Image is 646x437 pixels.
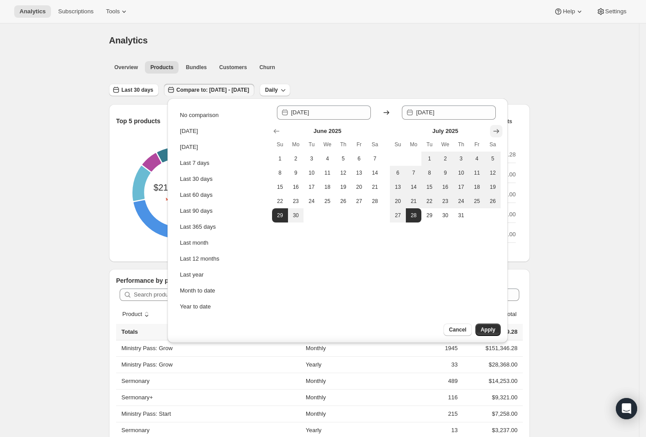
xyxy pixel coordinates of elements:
span: 13 [393,183,402,191]
button: Sunday July 13 2025 [390,180,406,194]
span: 11 [323,169,332,176]
span: Cancel [449,326,466,333]
span: 9 [292,169,300,176]
span: We [441,141,450,148]
button: Saturday June 28 2025 [367,194,383,208]
button: Sunday June 8 2025 [272,166,288,180]
button: Last 12 months [177,252,266,266]
span: Subscriptions [58,8,93,15]
span: We [323,141,332,148]
th: Friday [469,137,485,152]
button: Month to date [177,284,266,298]
button: Tuesday July 8 2025 [421,166,437,180]
button: Saturday June 7 2025 [367,152,383,166]
button: Friday July 11 2025 [469,166,485,180]
button: Settings [591,5,632,18]
span: 23 [441,198,450,205]
button: Saturday July 5 2025 [485,152,501,166]
button: Saturday July 12 2025 [485,166,501,180]
span: 4 [473,155,482,162]
button: Sunday July 6 2025 [390,166,406,180]
span: Tu [425,141,434,148]
button: Show next month, August 2025 [490,125,502,137]
button: Monday July 14 2025 [406,180,422,194]
td: $28,368.00 [460,356,523,373]
button: Tuesday July 15 2025 [421,180,437,194]
span: Analytics [109,35,148,45]
button: Friday July 25 2025 [469,194,485,208]
span: 28 [409,212,418,219]
button: Friday July 4 2025 [469,152,485,166]
span: 30 [441,212,450,219]
span: 15 [276,183,284,191]
span: 28 [370,198,379,205]
div: Open Intercom Messenger [616,398,637,419]
span: 6 [355,155,364,162]
button: Analytics [14,5,51,18]
button: [DATE] [177,140,266,154]
span: Bundles [186,64,206,71]
span: Sa [370,141,379,148]
button: Last 30 days [109,84,159,96]
span: 17 [307,183,316,191]
span: Mo [292,141,300,148]
button: Last 365 days [177,220,266,234]
span: 18 [323,183,332,191]
div: Last 365 days [180,222,216,231]
button: Tuesday June 17 2025 [304,180,319,194]
button: Start of range Sunday June 29 2025 [272,208,288,222]
span: 8 [276,169,284,176]
td: 489 [399,373,460,389]
span: 14 [370,169,379,176]
th: Totals [116,324,303,340]
span: 22 [276,198,284,205]
span: Compare to: [DATE] - [DATE] [176,86,249,94]
div: Last year [180,270,203,279]
span: 19 [339,183,348,191]
button: Thursday July 3 2025 [453,152,469,166]
button: Thursday July 24 2025 [453,194,469,208]
button: Thursday June 19 2025 [335,180,351,194]
button: Tuesday June 10 2025 [304,166,319,180]
button: Monday June 23 2025 [288,194,304,208]
span: 24 [457,198,466,205]
button: Monday June 16 2025 [288,180,304,194]
td: 33 [399,356,460,373]
span: 27 [393,212,402,219]
span: 3 [307,155,316,162]
button: Apply [475,324,501,336]
button: Tuesday July 22 2025 [421,194,437,208]
th: Ministry Pass: Start [116,406,303,422]
th: Wednesday [319,137,335,152]
div: Last 30 days [180,175,213,183]
span: Th [339,141,348,148]
span: 17 [457,183,466,191]
button: Cancel [444,324,471,336]
button: Last year [177,268,266,282]
div: [DATE] [180,143,198,152]
td: 116 [399,389,460,406]
div: Last 90 days [180,207,213,215]
th: Sermonary+ [116,389,303,406]
span: 16 [292,183,300,191]
span: 5 [488,155,497,162]
th: Saturday [367,137,383,152]
td: 215 [399,406,460,422]
span: 2 [292,155,300,162]
button: Sunday June 22 2025 [272,194,288,208]
button: Monday July 7 2025 [406,166,422,180]
button: Tuesday June 3 2025 [304,152,319,166]
span: 8 [425,169,434,176]
button: Wednesday July 16 2025 [437,180,453,194]
button: Wednesday June 4 2025 [319,152,335,166]
span: Su [276,141,284,148]
span: 10 [457,169,466,176]
td: Yearly [303,356,399,373]
span: 14 [409,183,418,191]
th: Ministry Pass: Grow [116,356,303,373]
span: Help [563,8,575,15]
span: 22 [425,198,434,205]
p: Top 5 products [116,117,160,125]
span: 29 [276,212,284,219]
span: 2 [441,155,450,162]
